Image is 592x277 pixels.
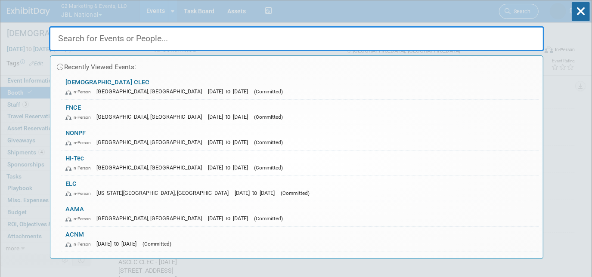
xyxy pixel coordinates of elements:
[61,227,539,252] a: ACNM In-Person [DATE] to [DATE] (Committed)
[96,240,141,247] span: [DATE] to [DATE]
[254,215,283,222] span: (Committed)
[65,241,95,247] span: In-Person
[254,139,283,145] span: (Committed)
[65,191,95,196] span: In-Person
[235,190,279,196] span: [DATE] to [DATE]
[96,215,206,222] span: [GEOGRAPHIC_DATA], [GEOGRAPHIC_DATA]
[61,74,539,99] a: [DEMOGRAPHIC_DATA] CLEC In-Person [GEOGRAPHIC_DATA], [GEOGRAPHIC_DATA] [DATE] to [DATE] (Committed)
[61,100,539,125] a: FNCE In-Person [GEOGRAPHIC_DATA], [GEOGRAPHIC_DATA] [DATE] to [DATE] (Committed)
[96,164,206,171] span: [GEOGRAPHIC_DATA], [GEOGRAPHIC_DATA]
[96,88,206,95] span: [GEOGRAPHIC_DATA], [GEOGRAPHIC_DATA]
[208,114,252,120] span: [DATE] to [DATE]
[208,88,252,95] span: [DATE] to [DATE]
[61,151,539,175] a: HI-Tec In-Person [GEOGRAPHIC_DATA], [GEOGRAPHIC_DATA] [DATE] to [DATE] (Committed)
[254,165,283,171] span: (Committed)
[96,114,206,120] span: [GEOGRAPHIC_DATA], [GEOGRAPHIC_DATA]
[208,164,252,171] span: [DATE] to [DATE]
[55,56,539,74] div: Recently Viewed Events:
[96,190,233,196] span: [US_STATE][GEOGRAPHIC_DATA], [GEOGRAPHIC_DATA]
[96,139,206,145] span: [GEOGRAPHIC_DATA], [GEOGRAPHIC_DATA]
[254,114,283,120] span: (Committed)
[61,176,539,201] a: ELC In-Person [US_STATE][GEOGRAPHIC_DATA], [GEOGRAPHIC_DATA] [DATE] to [DATE] (Committed)
[65,114,95,120] span: In-Person
[143,241,171,247] span: (Committed)
[61,125,539,150] a: NONPF In-Person [GEOGRAPHIC_DATA], [GEOGRAPHIC_DATA] [DATE] to [DATE] (Committed)
[65,216,95,222] span: In-Person
[254,89,283,95] span: (Committed)
[49,26,544,51] input: Search for Events or People...
[208,139,252,145] span: [DATE] to [DATE]
[65,89,95,95] span: In-Person
[65,140,95,145] span: In-Person
[281,190,310,196] span: (Committed)
[61,201,539,226] a: AAMA In-Person [GEOGRAPHIC_DATA], [GEOGRAPHIC_DATA] [DATE] to [DATE] (Committed)
[208,215,252,222] span: [DATE] to [DATE]
[65,165,95,171] span: In-Person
